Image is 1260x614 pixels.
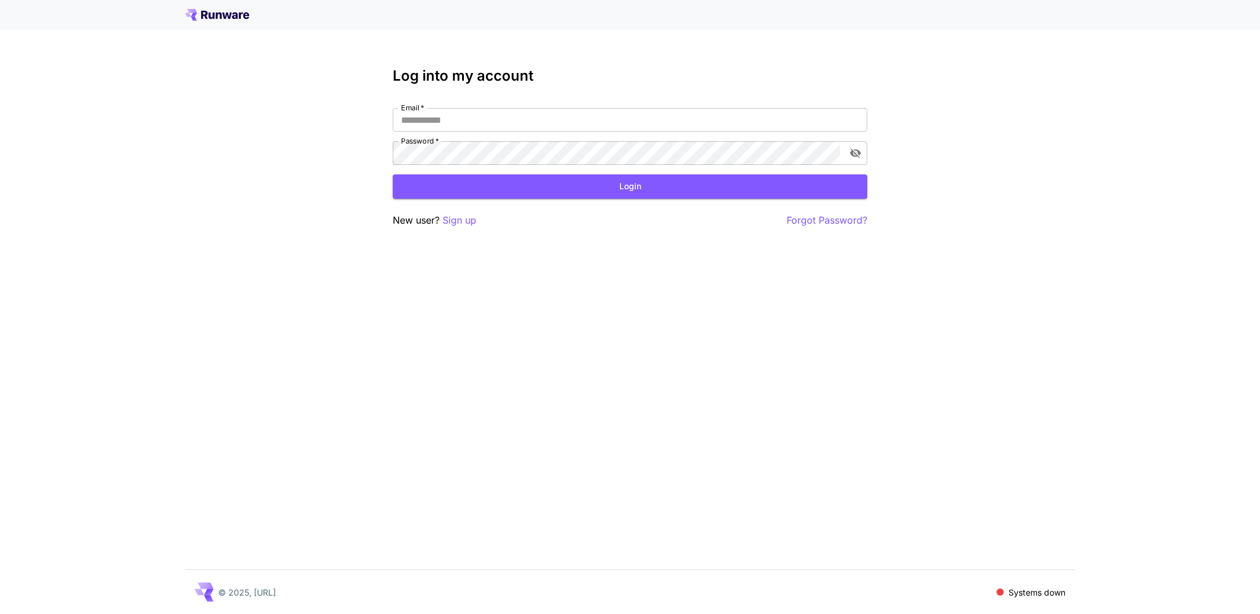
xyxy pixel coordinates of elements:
button: toggle password visibility [845,142,866,164]
p: Systems down [1008,586,1065,599]
button: Login [393,174,867,199]
p: New user? [393,213,476,228]
label: Password [401,136,439,146]
p: © 2025, [URL] [218,586,276,599]
button: Sign up [443,213,476,228]
button: Forgot Password? [787,213,867,228]
label: Email [401,103,424,113]
h3: Log into my account [393,68,867,84]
